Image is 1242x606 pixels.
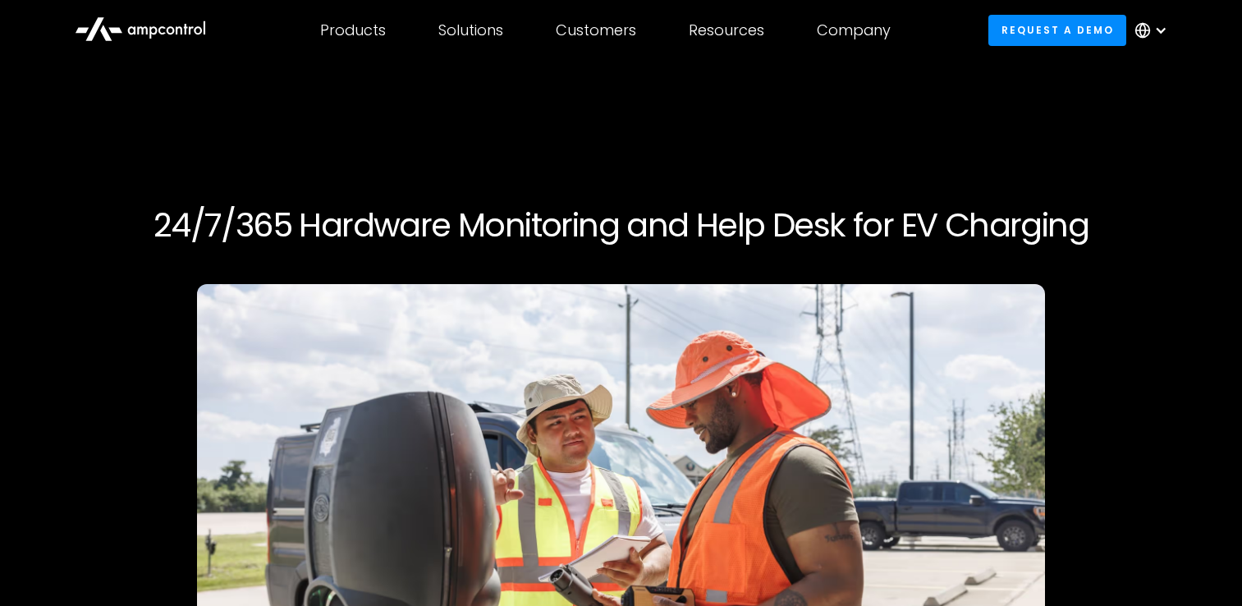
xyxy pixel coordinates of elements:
[988,15,1126,45] a: Request a demo
[438,21,503,39] div: Solutions
[320,21,386,39] div: Products
[817,21,891,39] div: Company
[556,21,636,39] div: Customers
[689,21,764,39] div: Resources
[122,205,1121,245] h1: 24/7/365 Hardware Monitoring and Help Desk for EV Charging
